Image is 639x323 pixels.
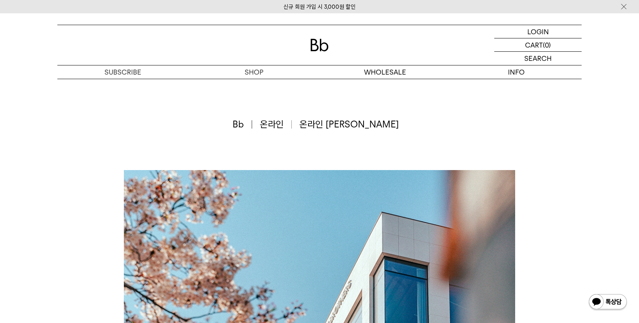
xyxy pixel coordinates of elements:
span: 온라인 [PERSON_NAME] [299,118,399,131]
p: SEARCH [524,52,552,65]
p: LOGIN [527,25,549,38]
p: WHOLESALE [319,65,451,79]
p: CART [525,38,543,51]
a: 신규 회원 가입 시 3,000원 할인 [283,3,356,10]
img: 로고 [310,39,329,51]
p: INFO [451,65,582,79]
a: CART (0) [494,38,582,52]
p: (0) [543,38,551,51]
a: SUBSCRIBE [57,65,188,79]
a: LOGIN [494,25,582,38]
img: 카카오톡 채널 1:1 채팅 버튼 [588,293,628,312]
span: Bb [233,118,252,131]
a: SHOP [188,65,319,79]
span: 온라인 [260,118,292,131]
